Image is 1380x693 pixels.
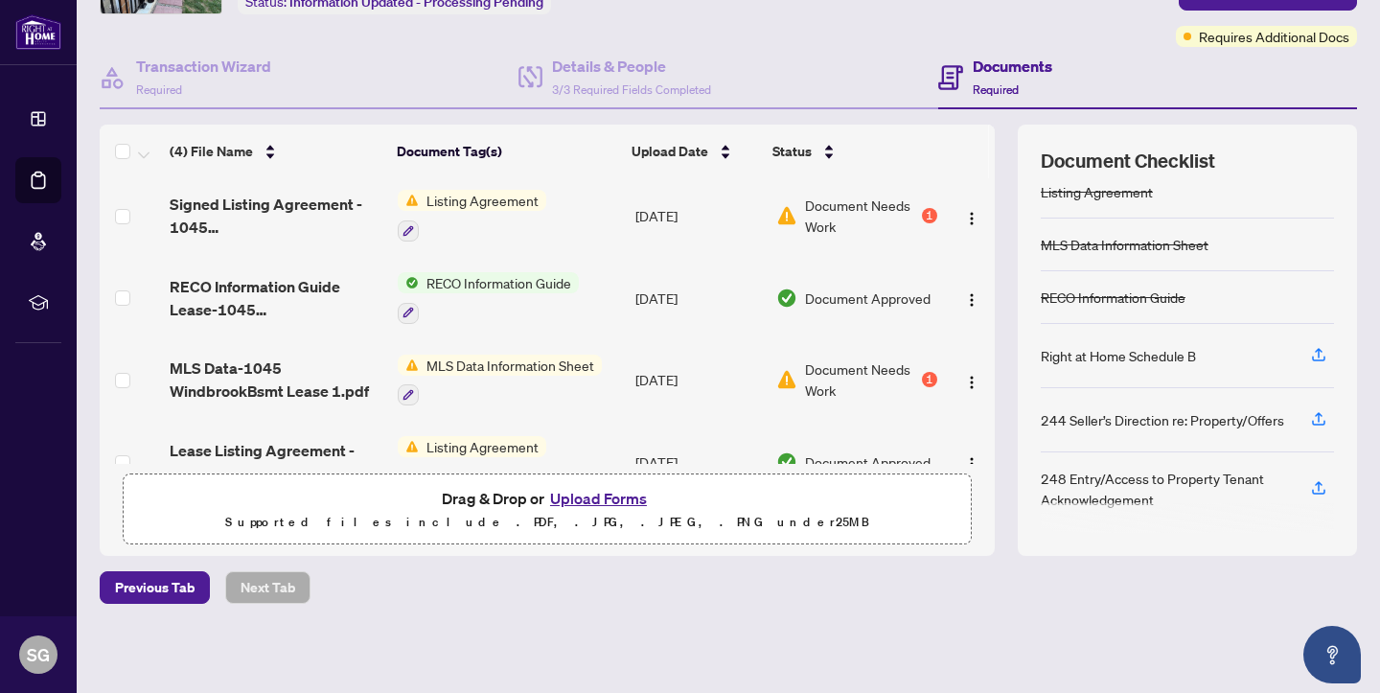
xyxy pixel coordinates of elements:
div: RECO Information Guide [1041,287,1185,308]
img: Logo [964,456,979,472]
span: Listing Agreement [419,190,546,211]
span: Lease Listing Agreement - 1045 WindbrookBsmt.pdf [170,439,382,485]
span: Document Checklist [1041,148,1215,174]
th: (4) File Name [162,125,389,178]
div: 244 Seller’s Direction re: Property/Offers [1041,409,1284,430]
button: Next Tab [225,571,310,604]
span: MLS Data Information Sheet [419,355,602,376]
td: [DATE] [628,421,769,503]
img: Status Icon [398,436,419,457]
img: Logo [964,375,979,390]
button: Logo [956,283,987,313]
div: 1 [922,372,937,387]
th: Document Tag(s) [389,125,625,178]
button: Logo [956,200,987,231]
img: Logo [964,211,979,226]
h4: Documents [973,55,1052,78]
span: Requires Additional Docs [1199,26,1349,47]
button: Logo [956,447,987,477]
img: Status Icon [398,190,419,211]
button: Open asap [1303,626,1361,683]
button: Logo [956,364,987,395]
span: Required [136,82,182,97]
div: Listing Agreement [1041,181,1153,202]
div: 248 Entry/Access to Property Tenant Acknowledgement [1041,468,1288,510]
span: Required [973,82,1019,97]
td: [DATE] [628,257,769,339]
h4: Details & People [552,55,711,78]
span: Document Approved [805,288,931,309]
span: Drag & Drop orUpload FormsSupported files include .PDF, .JPG, .JPEG, .PNG under25MB [124,474,971,545]
span: Status [772,141,812,162]
span: Drag & Drop or [442,486,653,511]
img: Status Icon [398,355,419,376]
span: (4) File Name [170,141,253,162]
span: Listing Agreement [419,436,546,457]
button: Status IconListing Agreement [398,436,546,488]
button: Status IconListing Agreement [398,190,546,242]
span: Document Approved [805,451,931,473]
span: RECO Information Guide Lease-1045 Windbrookbsmt.pdf [170,275,382,321]
img: Document Status [776,205,797,226]
th: Status [765,125,940,178]
div: Right at Home Schedule B [1041,345,1196,366]
p: Supported files include .PDF, .JPG, .JPEG, .PNG under 25 MB [135,511,959,534]
img: Status Icon [398,272,419,293]
img: Document Status [776,451,797,473]
div: 1 [922,208,937,223]
span: Signed Listing Agreement - 1045 [GEOGRAPHIC_DATA]pdf [170,193,382,239]
span: Upload Date [632,141,708,162]
div: MLS Data Information Sheet [1041,234,1208,255]
button: Status IconMLS Data Information Sheet [398,355,602,406]
img: logo [15,14,61,50]
td: [DATE] [628,174,769,257]
span: RECO Information Guide [419,272,579,293]
span: MLS Data-1045 WindbrookBsmt Lease 1.pdf [170,357,382,403]
button: Previous Tab [100,571,210,604]
img: Document Status [776,288,797,309]
button: Upload Forms [544,486,653,511]
span: Document Needs Work [805,358,918,401]
img: Document Status [776,369,797,390]
td: [DATE] [628,339,769,422]
button: Status IconRECO Information Guide [398,272,579,324]
span: Document Needs Work [805,195,918,237]
span: SG [27,641,50,668]
span: Previous Tab [115,572,195,603]
span: 3/3 Required Fields Completed [552,82,711,97]
h4: Transaction Wizard [136,55,271,78]
th: Upload Date [624,125,764,178]
img: Logo [964,292,979,308]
